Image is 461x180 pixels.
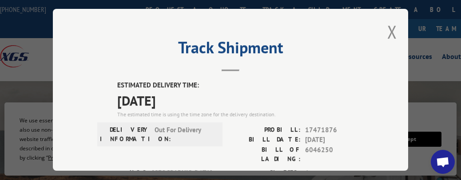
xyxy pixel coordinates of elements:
span: 1 [305,168,364,178]
span: Out For Delivery [155,125,215,144]
label: PROBILL: [230,125,301,135]
label: PIECES: [230,168,301,178]
label: DELIVERY INFORMATION: [100,125,150,144]
span: 17471876 [305,125,364,135]
label: BILL DATE: [230,135,301,145]
span: [DATE] [117,90,364,110]
div: The estimated time is using the time zone for the delivery destination. [117,110,364,118]
button: Close modal [387,20,397,43]
h2: Track Shipment [97,41,364,58]
span: 6046250 [305,145,364,164]
label: BILL OF LADING: [230,145,301,164]
span: [DATE] [305,135,364,145]
label: ESTIMATED DELIVERY TIME: [117,80,364,90]
div: Open chat [431,150,455,174]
